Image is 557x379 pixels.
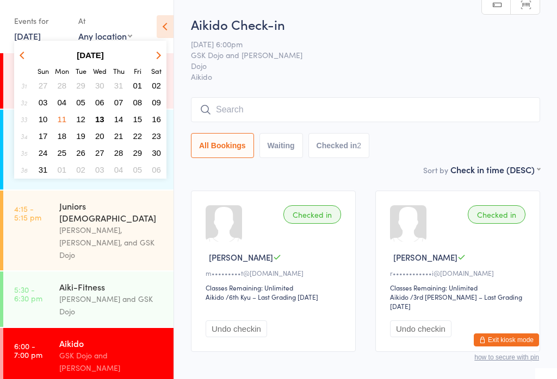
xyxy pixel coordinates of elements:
span: [DATE] 6:00pm [191,39,523,49]
div: Aikido [206,292,224,301]
span: 04 [114,165,123,174]
button: 31 [35,162,52,177]
span: / 6th Kyu – Last Grading [DATE] [226,292,318,301]
span: 22 [133,131,143,141]
button: 27 [35,78,52,93]
em: 35 [21,149,27,157]
button: 05 [72,95,89,110]
strong: [DATE] [77,50,104,60]
span: 30 [95,81,104,90]
em: 33 [21,115,27,124]
span: 09 [152,98,161,107]
span: 11 [58,115,67,124]
small: Tuesday [76,66,86,75]
span: 03 [95,165,104,174]
div: Aikido [390,292,409,301]
button: Undo checkin [206,320,267,337]
span: 24 [39,148,48,157]
button: 04 [110,162,127,177]
a: 6:30 -7:30 amAikidoGSK Dojo and [PERSON_NAME] [3,53,174,109]
div: Checked in [283,205,341,224]
button: 04 [54,95,71,110]
button: 01 [129,78,146,93]
div: At [78,12,132,30]
span: 31 [114,81,123,90]
span: 16 [152,115,161,124]
span: 05 [76,98,85,107]
small: Sunday [38,66,49,75]
span: 29 [76,81,85,90]
span: 10 [39,115,48,124]
div: m•••••••••t@[DOMAIN_NAME] [206,268,344,277]
span: 25 [58,148,67,157]
button: 25 [54,146,71,160]
div: Juniors [DEMOGRAPHIC_DATA] [59,200,164,224]
div: GSK Dojo and [PERSON_NAME] [59,349,164,374]
button: 03 [91,162,108,177]
button: 28 [54,78,71,93]
span: 26 [76,148,85,157]
div: r••••••••••••i@[DOMAIN_NAME] [390,268,529,277]
small: Monday [55,66,69,75]
button: 26 [72,146,89,160]
span: 18 [58,131,67,141]
button: 09 [148,95,165,110]
span: 04 [58,98,67,107]
span: 30 [152,148,161,157]
span: 06 [95,98,104,107]
span: GSK Dojo and [PERSON_NAME] [191,49,523,60]
div: Classes Remaining: Unlimited [390,283,529,292]
span: 15 [133,115,143,124]
time: 4:15 - 5:15 pm [14,204,41,222]
button: Exit kiosk mode [474,333,539,346]
button: 06 [148,162,165,177]
span: 27 [39,81,48,90]
div: [PERSON_NAME], [PERSON_NAME], and GSK Dojo [59,224,164,261]
button: 05 [129,162,146,177]
div: Events for [14,12,67,30]
button: 18 [54,129,71,143]
small: Thursday [113,66,125,75]
button: 03 [35,95,52,110]
button: 12 [72,112,89,127]
em: 34 [21,132,27,141]
span: [PERSON_NAME] [209,251,273,263]
button: Checked in2 [308,133,370,158]
a: [DATE] [14,30,41,42]
button: 01 [54,162,71,177]
em: 32 [21,98,27,107]
span: 27 [95,148,104,157]
small: Saturday [151,66,162,75]
em: 31 [21,81,27,90]
button: 22 [129,129,146,143]
button: 07 [110,95,127,110]
button: how to secure with pin [474,353,539,361]
span: 28 [58,81,67,90]
div: Aikido [59,337,164,349]
button: 21 [110,129,127,143]
h2: Aikido Check-in [191,15,540,33]
button: 29 [129,146,146,160]
button: 20 [91,129,108,143]
button: 31 [110,78,127,93]
span: [PERSON_NAME] [393,251,457,263]
span: 29 [133,148,143,157]
span: 06 [152,165,161,174]
a: 4:15 -5:15 pmJuniors [DEMOGRAPHIC_DATA][PERSON_NAME], [PERSON_NAME], and GSK Dojo [3,191,174,270]
span: 13 [95,115,104,124]
span: 01 [58,165,67,174]
button: 15 [129,112,146,127]
div: Aiki-Fitness [59,281,164,293]
button: 28 [110,146,127,160]
time: 5:30 - 6:30 pm [14,285,42,302]
a: 7:30 -8:00 am[DEMOGRAPHIC_DATA] Meditation[PERSON_NAME], [PERSON_NAME], and GSK Dojo [3,110,174,189]
span: / 3rd [PERSON_NAME] – Last Grading [DATE] [390,292,522,311]
button: 02 [72,162,89,177]
span: 12 [76,115,85,124]
span: 08 [133,98,143,107]
span: 02 [76,165,85,174]
button: 27 [91,146,108,160]
button: 08 [129,95,146,110]
span: 23 [152,131,161,141]
a: 5:30 -6:30 pmAiki-Fitness[PERSON_NAME] and GSK Dojo [3,271,174,327]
